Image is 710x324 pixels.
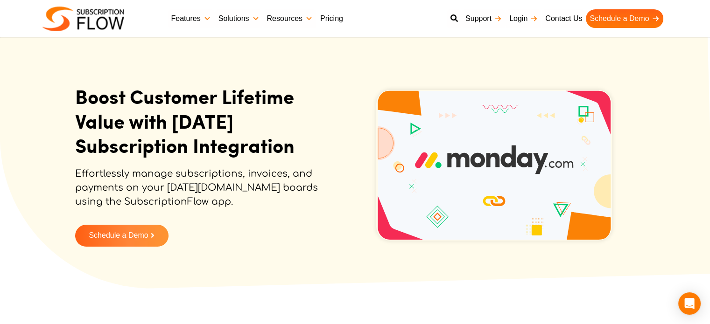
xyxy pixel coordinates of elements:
a: Features [168,9,215,28]
a: Contact Us [541,9,586,28]
a: Login [506,9,541,28]
img: Subscriptionflow-monday.com-integration [376,90,612,241]
p: Effortlessly manage subscriptions, invoices, and payments on your [DATE][DOMAIN_NAME] boards usin... [75,167,330,218]
a: Solutions [215,9,263,28]
h1: Boost Customer Lifetime Value with [DATE] Subscription Integration [75,84,330,158]
img: Subscriptionflow [42,7,124,31]
a: Resources [263,9,316,28]
a: Schedule a Demo [75,225,169,247]
a: Support [462,9,506,28]
a: Schedule a Demo [586,9,663,28]
div: Open Intercom Messenger [678,292,701,315]
span: Schedule a Demo [89,232,148,240]
a: Pricing [316,9,347,28]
